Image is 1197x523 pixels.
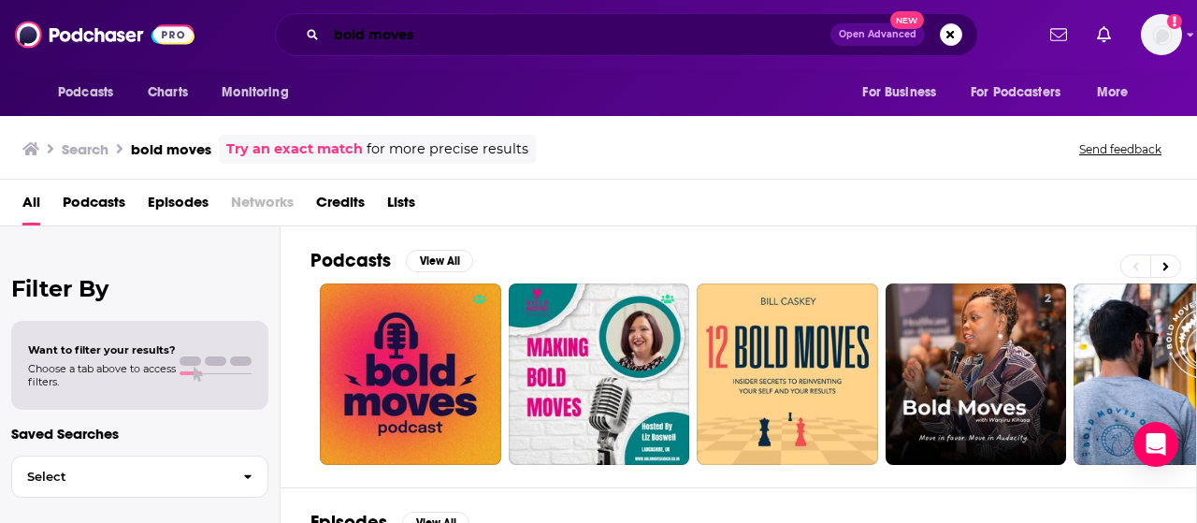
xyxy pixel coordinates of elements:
a: Podcasts [63,187,125,225]
p: Saved Searches [11,425,268,443]
button: Open AdvancedNew [830,23,925,46]
a: 2 [886,283,1067,465]
button: open menu [959,75,1088,110]
button: Send feedback [1074,141,1167,157]
button: open menu [209,75,312,110]
h3: bold moves [131,140,211,158]
span: Want to filter your results? [28,343,176,356]
a: 2 [1037,291,1059,306]
h3: Search [62,140,108,158]
span: 2 [1045,290,1051,309]
span: For Business [862,80,936,106]
span: Podcasts [58,80,113,106]
div: Search podcasts, credits, & more... [275,13,978,56]
a: Show notifications dropdown [1089,19,1118,51]
span: Open Advanced [839,30,916,39]
a: Charts [136,75,199,110]
span: Logged in as vyoeupb [1141,14,1182,55]
a: All [22,187,40,225]
button: Select [11,456,268,498]
a: PodcastsView All [310,249,473,272]
a: Try an exact match [226,138,363,160]
a: Credits [316,187,365,225]
span: for more precise results [367,138,528,160]
span: More [1097,80,1129,106]
span: New [890,11,924,29]
svg: Add a profile image [1167,14,1182,29]
a: Lists [387,187,415,225]
span: Monitoring [222,80,288,106]
button: View All [406,250,473,272]
a: Episodes [148,187,209,225]
span: Select [12,471,228,483]
span: For Podcasters [971,80,1060,106]
img: User Profile [1141,14,1182,55]
h2: Filter By [11,275,268,302]
span: Charts [148,80,188,106]
input: Search podcasts, credits, & more... [326,20,830,50]
span: Choose a tab above to access filters. [28,362,176,388]
button: open menu [45,75,137,110]
span: Networks [231,187,294,225]
div: Open Intercom Messenger [1133,422,1178,467]
button: open menu [849,75,959,110]
button: open menu [1084,75,1152,110]
a: Show notifications dropdown [1043,19,1074,51]
img: Podchaser - Follow, Share and Rate Podcasts [15,17,195,52]
button: Show profile menu [1141,14,1182,55]
h2: Podcasts [310,249,391,272]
